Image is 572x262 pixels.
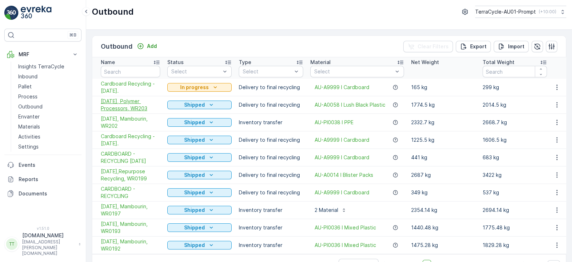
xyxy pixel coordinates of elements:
button: Add [134,42,160,50]
p: Export [470,43,487,50]
a: Settings [15,142,82,152]
p: 2 Material [315,207,338,214]
a: Outbound [15,102,82,112]
p: 537 kg [483,189,547,196]
p: 2332.7 kg [411,119,475,126]
a: 02/09/2025,Repurpose Recycling, WR0199 [101,168,160,182]
span: [DATE], Mambourin, WR0193 [101,220,160,235]
img: logo_light-DOdMpM7g.png [21,6,51,20]
a: 14/08/2025, Mambourin, WR0193 [101,220,160,235]
p: Reports [19,176,79,183]
p: Inventory transfer [239,242,303,249]
p: Add [147,43,157,50]
span: v 1.51.0 [4,226,82,231]
p: TerraCycle-AU01-Prompt [475,8,536,15]
p: Activities [18,133,40,140]
button: Import [494,41,529,52]
a: Pallet [15,82,82,92]
p: Select [171,68,221,75]
p: Import [508,43,524,50]
span: AU-A9999 I Cardboard [315,189,369,196]
a: Insights TerraCycle [15,62,82,72]
p: Insights TerraCycle [18,63,64,70]
p: 2354.14 kg [411,207,475,214]
p: Inventory transfer [239,207,303,214]
p: Outbound [101,42,133,52]
input: Search [483,66,547,77]
span: AU-PI0036 I Mixed Plastic [315,224,376,231]
p: Shipped [184,136,205,144]
a: Activities [15,132,82,142]
p: MRF [19,51,67,58]
a: Inbound [15,72,82,82]
p: 1440.48 kg [411,224,475,231]
p: 165 kg [411,84,475,91]
p: Envanter [18,113,40,120]
div: TT [6,238,18,250]
p: In progress [180,84,209,91]
button: Shipped [167,188,232,197]
button: Clear Filters [403,41,453,52]
p: 1775.48 kg [483,224,547,231]
p: Clear Filters [418,43,449,50]
p: Settings [18,143,39,150]
p: Total Weight [483,59,514,66]
span: [DATE], Polymer Processors, WR203 [101,98,160,112]
span: [DATE],Repurpose Recycling, WR0199 [101,168,160,182]
p: Delivery to final recycling [239,136,303,144]
p: Shipped [184,101,205,108]
button: Export [456,41,491,52]
span: Cardboard Recycling - [DATE]. [101,80,160,94]
input: Search [101,66,160,77]
img: logo [4,6,19,20]
p: 3422 kg [483,171,547,179]
a: AU-A9999 I Cardboard [315,84,369,91]
p: Select [243,68,292,75]
a: AU-A9999 I Cardboard [315,136,369,144]
p: ⌘B [69,32,77,38]
button: Shipped [167,171,232,179]
button: Shipped [167,206,232,214]
p: Delivery to final recycling [239,154,303,161]
button: TerraCycle-AU01-Prompt(+10:00) [475,6,566,18]
p: ( +10:00 ) [539,9,556,15]
a: AU-A0058 I Lush Black Plastic [315,101,385,108]
p: Delivery to final recycling [239,189,303,196]
p: Shipped [184,207,205,214]
p: Pallet [18,83,32,90]
a: 23/09/2025, Mambourin, WR202 [101,115,160,130]
a: Process [15,92,82,102]
a: 23/09/2025, Polymer Processors, WR203 [101,98,160,112]
span: AU-A0014 I Blister Packs [315,171,373,179]
button: In progress [167,83,232,92]
p: 2014.5 kg [483,101,547,108]
button: Shipped [167,223,232,232]
p: Select [314,68,393,75]
p: Shipped [184,224,205,231]
p: [EMAIL_ADDRESS][PERSON_NAME][DOMAIN_NAME] [22,239,75,256]
a: Cardboard Recycling - 23/09/2025. [101,80,160,94]
p: Outbound [92,6,134,18]
p: 299 kg [483,84,547,91]
button: 2 Material [310,204,351,216]
p: 1225.5 kg [411,136,475,144]
p: 1829.28 kg [483,242,547,249]
span: CARDBOARD - RECYCLING [DATE] [101,150,160,165]
span: [DATE], Mambourin, WR0192 [101,238,160,252]
span: CARDBOARD - RECYCLING [101,185,160,200]
p: Delivery to final recycling [239,101,303,108]
span: [DATE], Mambourin, WR0197 [101,203,160,217]
p: Shipped [184,119,205,126]
p: Inventory transfer [239,119,303,126]
p: Name [101,59,115,66]
span: AU-PI0038 I PPE [315,119,354,126]
a: CARDBOARD - RECYCLING 02/09/2025 [101,150,160,165]
p: 1606.5 kg [483,136,547,144]
p: Shipped [184,189,205,196]
p: Documents [19,190,79,197]
span: [DATE], Mambourin, WR202 [101,115,160,130]
p: Type [239,59,251,66]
